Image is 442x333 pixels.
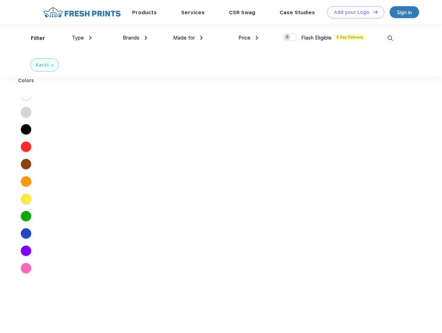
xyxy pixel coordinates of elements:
[334,9,369,15] div: Add your Logo
[41,6,123,18] img: fo%20logo%202.webp
[13,77,40,84] div: Colors
[200,36,203,40] img: dropdown.png
[384,33,396,44] img: desktop_search.svg
[132,9,157,16] a: Products
[397,8,412,16] div: Sign in
[145,36,147,40] img: dropdown.png
[373,10,378,14] img: DT
[334,34,365,40] span: 5 Day Delivery
[173,35,195,41] span: Made for
[238,35,250,41] span: Price
[301,35,332,41] span: Flash Eligible
[256,36,258,40] img: dropdown.png
[89,36,92,40] img: dropdown.png
[181,9,205,16] a: Services
[31,34,45,42] div: Filter
[123,35,139,41] span: Brands
[390,6,419,18] a: Sign in
[36,61,49,69] div: Karst
[51,64,53,67] img: filter_cancel.svg
[229,9,255,16] a: CSR Swag
[72,35,84,41] span: Type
